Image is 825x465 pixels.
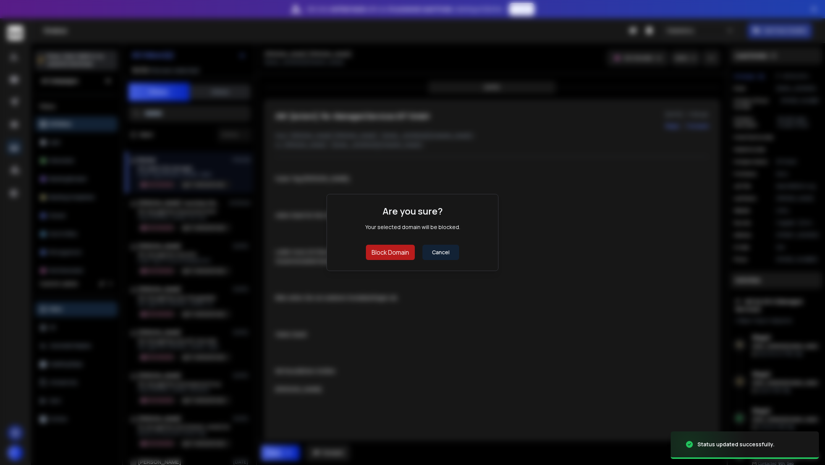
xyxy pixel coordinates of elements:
button: Cancel [422,245,459,260]
button: Block Domain [366,245,415,260]
div: Status updated successfully. [697,441,775,448]
h1: Are you sure? [383,205,443,217]
div: Your selected domain will be blocked. [365,223,460,231]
